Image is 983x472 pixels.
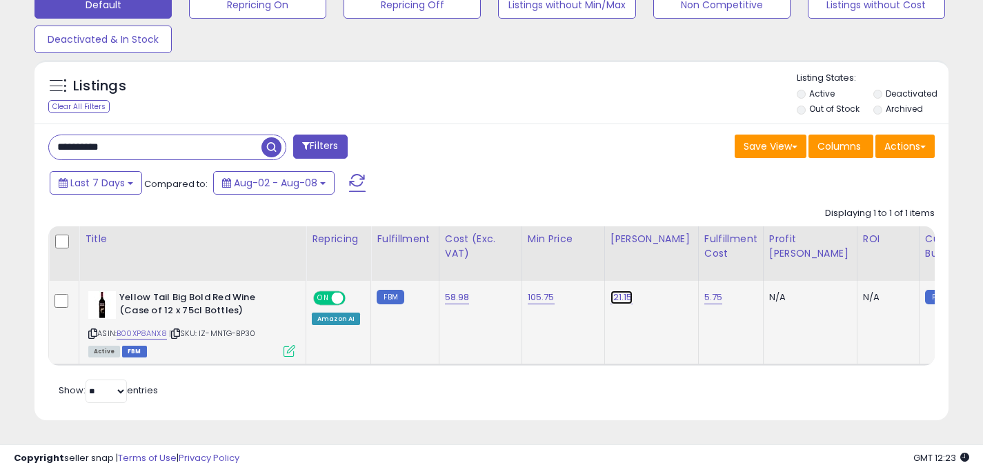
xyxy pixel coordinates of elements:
span: 2025-08-17 12:23 GMT [913,451,969,464]
div: Amazon AI [312,313,360,325]
a: 5.75 [704,291,723,304]
p: Listing States: [797,72,949,85]
img: 31f56xJibFL._SL40_.jpg [88,291,116,319]
button: Deactivated & In Stock [34,26,172,53]
a: Terms of Use [118,451,177,464]
div: N/A [863,291,908,304]
span: Aug-02 - Aug-08 [234,176,317,190]
button: Actions [875,135,935,158]
span: OFF [344,293,366,304]
label: Active [809,88,835,99]
strong: Copyright [14,451,64,464]
div: Cost (Exc. VAT) [445,232,516,261]
div: [PERSON_NAME] [610,232,693,246]
button: Filters [293,135,347,159]
h5: Listings [73,77,126,96]
button: Save View [735,135,806,158]
div: Min Price [528,232,599,246]
div: Title [85,232,300,246]
small: FBM [377,290,404,304]
span: All listings currently available for purchase on Amazon [88,346,120,357]
button: Last 7 Days [50,171,142,195]
b: Yellow Tail Big Bold Red Wine (Case of 12 x 75cl Bottles) [119,291,287,320]
a: 58.98 [445,291,470,304]
div: Repricing [312,232,365,246]
a: 105.75 [528,291,555,304]
div: N/A [769,291,846,304]
label: Out of Stock [809,103,860,115]
div: Fulfillment [377,232,433,246]
a: B00XP8ANX8 [117,328,167,340]
span: | SKU: IZ-MNTG-BP30 [169,328,255,339]
a: 121.15 [610,291,633,304]
div: ASIN: [88,291,295,355]
span: Show: entries [59,384,158,397]
div: seller snap | | [14,452,239,465]
div: Fulfillment Cost [704,232,757,261]
span: Last 7 Days [70,176,125,190]
div: Clear All Filters [48,100,110,113]
div: Displaying 1 to 1 of 1 items [825,207,935,220]
span: Compared to: [144,177,208,190]
span: ON [315,293,332,304]
small: FBM [925,290,952,304]
div: Profit [PERSON_NAME] [769,232,851,261]
label: Deactivated [886,88,937,99]
button: Columns [808,135,873,158]
span: FBM [122,346,147,357]
div: ROI [863,232,913,246]
span: Columns [817,139,861,153]
button: Aug-02 - Aug-08 [213,171,335,195]
a: Privacy Policy [179,451,239,464]
label: Archived [886,103,923,115]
